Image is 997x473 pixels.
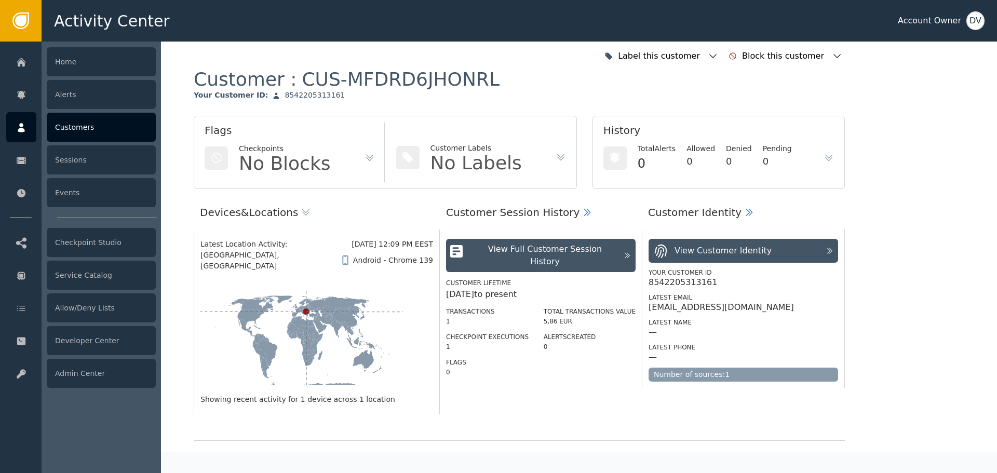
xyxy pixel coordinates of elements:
div: View Full Customer Session History [472,243,618,268]
label: Customer Lifetime [446,279,511,287]
a: Developer Center [6,326,156,356]
div: Home [47,47,156,76]
div: Android - Chrome 139 [353,255,433,266]
div: Allow/Deny Lists [47,293,156,322]
div: 0 [446,368,529,377]
div: [EMAIL_ADDRESS][DOMAIN_NAME] [649,302,794,313]
div: Latest Email [649,293,838,302]
div: [DATE] to present [446,288,636,301]
div: Allowed [686,143,715,154]
div: Customer Labels [430,143,522,154]
div: CUS-MFDRD6JHONRL [302,67,499,91]
a: Admin Center [6,358,156,388]
div: View Customer Identity [675,245,772,257]
div: No Blocks [239,154,331,173]
label: Flags [446,359,466,366]
div: 1 [446,317,529,326]
div: Sessions [47,145,156,174]
a: Checkpoint Studio [6,227,156,258]
div: Devices & Locations [200,205,298,220]
div: Showing recent activity for 1 device across 1 location [200,394,433,405]
a: Allow/Deny Lists [6,293,156,323]
a: Alerts [6,79,156,110]
div: Latest Location Activity: [200,239,352,250]
div: No Labels [430,154,522,172]
div: Admin Center [47,359,156,388]
div: Label this customer [618,50,703,62]
div: Latest Phone [649,343,838,352]
div: — [649,352,657,362]
div: 5,86 EUR [544,317,636,326]
div: [DATE] 12:09 PM EEST [352,239,433,250]
div: Account Owner [898,15,961,27]
div: Alerts [47,80,156,109]
div: Your Customer ID : [194,91,268,100]
label: Alerts Created [544,333,596,341]
div: 8542205313161 [285,91,345,100]
label: Total Transactions Value [544,308,636,315]
div: Customer : [194,67,500,91]
span: [GEOGRAPHIC_DATA], [GEOGRAPHIC_DATA] [200,250,340,272]
div: Customers [47,113,156,142]
a: Home [6,47,156,77]
div: Block this customer [742,50,827,62]
button: Block this customer [726,45,845,67]
div: 0 [726,154,752,168]
div: Developer Center [47,326,156,355]
div: Your Customer ID [649,268,838,277]
div: Checkpoints [239,143,331,154]
div: Denied [726,143,752,154]
div: Service Catalog [47,261,156,290]
span: Activity Center [54,9,170,33]
div: 1 [446,342,529,352]
div: Customer Identity [648,205,742,220]
div: Customer Session History [446,205,580,220]
div: 0 [686,154,715,168]
div: 0 [638,154,676,173]
button: DV [966,11,985,30]
a: Customers [6,112,156,142]
div: Number of sources: 1 [649,368,838,382]
div: History [603,123,834,143]
a: Sessions [6,145,156,175]
div: Total Alerts [638,143,676,154]
label: Transactions [446,308,495,315]
button: View Full Customer Session History [446,239,636,272]
label: Checkpoint Executions [446,333,529,341]
div: — [649,327,657,337]
div: 0 [763,154,792,168]
div: Checkpoint Studio [47,228,156,257]
div: Pending [763,143,792,154]
div: 0 [544,342,636,352]
div: Events [47,178,156,207]
button: View Customer Identity [649,239,838,263]
div: Flags [205,123,375,143]
div: 8542205313161 [649,277,717,288]
button: Label this customer [602,45,721,67]
div: Latest Name [649,318,838,327]
a: Events [6,178,156,208]
a: Service Catalog [6,260,156,290]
